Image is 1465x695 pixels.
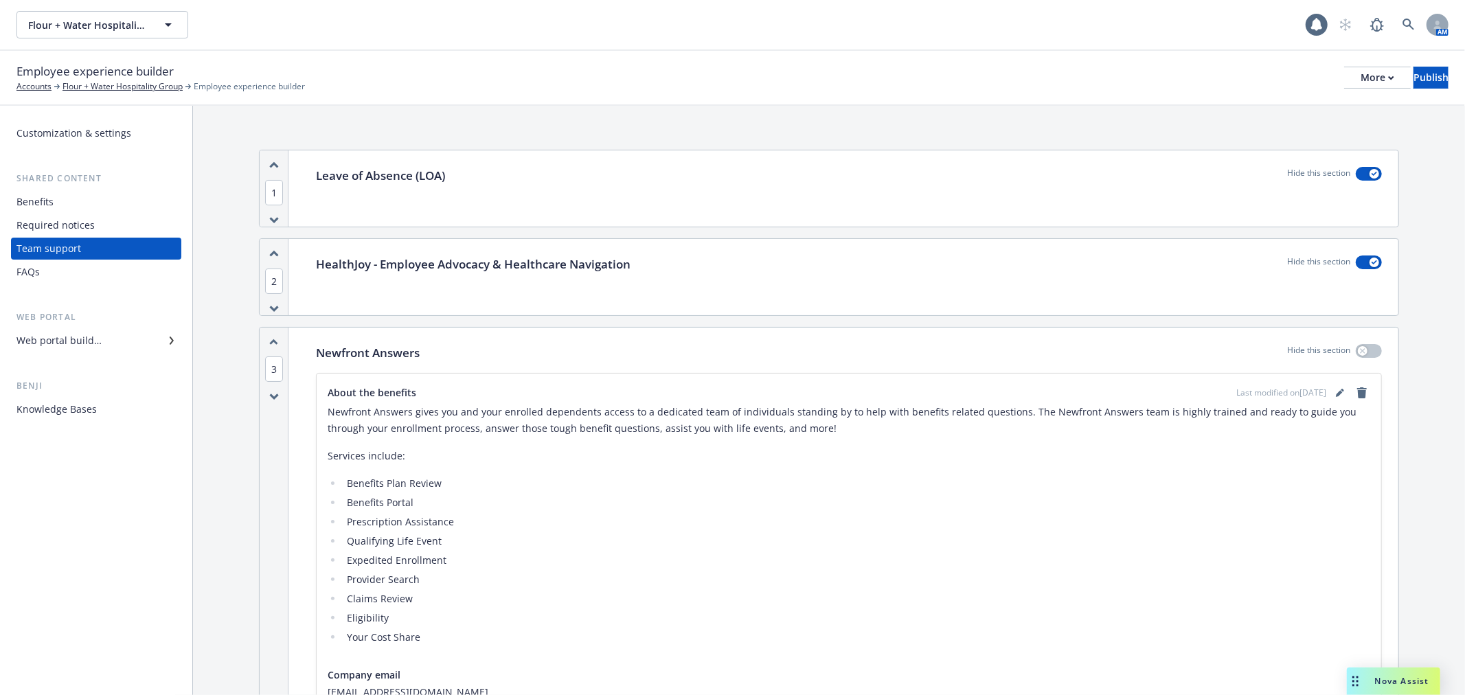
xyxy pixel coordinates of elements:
a: Benefits [11,191,181,213]
div: Team support [16,238,81,260]
button: Flour + Water Hospitality Group [16,11,188,38]
span: Last modified on [DATE] [1236,387,1326,399]
div: Knowledge Bases [16,398,97,420]
p: Newfront Answers gives you and your enrolled dependents access to a dedicated team of individuals... [328,404,1370,437]
li: Eligibility​ [343,610,1370,626]
div: Customization & settings [16,122,131,144]
li: Your Cost Share​ [343,629,1370,646]
p: HealthJoy - Employee Advocacy & Healthcare Navigation [316,255,631,273]
span: 2 [265,269,283,294]
span: Company email [328,668,400,682]
a: Search [1395,11,1422,38]
a: FAQs [11,261,181,283]
div: Web portal builder [16,330,102,352]
button: 2 [265,274,283,288]
a: Team support [11,238,181,260]
span: Flour + Water Hospitality Group [28,18,147,32]
li: Prescription Assistance​ [343,514,1370,530]
a: Flour + Water Hospitality Group [63,80,183,93]
div: Shared content [11,172,181,185]
li: Expedited Enrollment​ [343,552,1370,569]
div: Drag to move [1347,668,1364,695]
button: 3 [265,362,283,376]
button: Publish [1413,67,1449,89]
span: Employee experience builder [16,62,174,80]
button: More [1344,67,1411,89]
a: Knowledge Bases [11,398,181,420]
li: Claims Review​ [343,591,1370,607]
a: Report a Bug [1363,11,1391,38]
span: About the benefits [328,385,416,400]
a: remove [1354,385,1370,401]
span: 3 [265,356,283,382]
li: Qualifying Life Event​ [343,533,1370,549]
button: Nova Assist [1347,668,1440,695]
div: FAQs [16,261,40,283]
li: Provider Search​ [343,571,1370,588]
span: Employee experience builder [194,80,305,93]
p: Newfront Answers [316,344,420,362]
a: Required notices [11,214,181,236]
div: More [1361,67,1394,88]
li: Benefits Plan Review​ [343,475,1370,492]
div: Required notices [16,214,95,236]
a: Start snowing [1332,11,1359,38]
button: 1 [265,185,283,200]
div: Benefits [16,191,54,213]
p: Hide this section [1287,167,1350,185]
div: Publish [1413,67,1449,88]
p: Hide this section [1287,255,1350,273]
p: Leave of Absence (LOA) [316,167,445,185]
p: Services include:​​ [328,448,1370,464]
a: Customization & settings [11,122,181,144]
div: Web portal [11,310,181,324]
p: Hide this section [1287,344,1350,362]
li: Benefits Portal​ [343,494,1370,511]
a: Accounts [16,80,52,93]
span: 1 [265,180,283,205]
a: editPencil [1332,385,1348,401]
a: Web portal builder [11,330,181,352]
span: Nova Assist [1375,675,1429,687]
div: Benji [11,379,181,393]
